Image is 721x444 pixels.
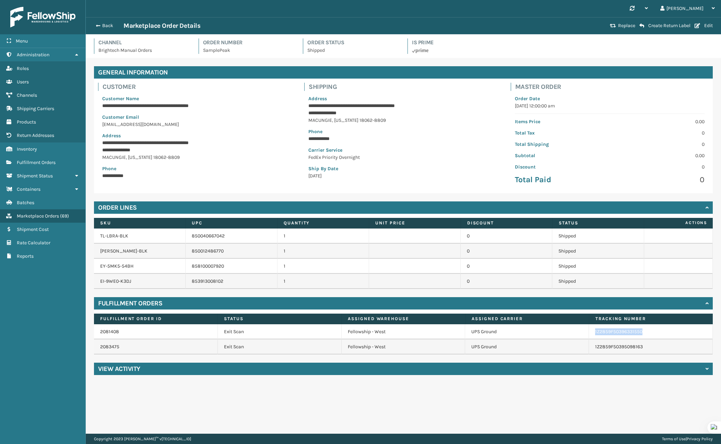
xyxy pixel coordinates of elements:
[17,79,29,85] span: Users
[515,118,606,125] p: Items Price
[16,38,28,44] span: Menu
[693,23,715,29] button: Edit
[277,244,369,259] td: 1
[17,240,50,246] span: Rate Calculator
[218,339,342,354] td: Exit Scan
[224,316,335,322] label: Status
[552,229,644,244] td: Shipped
[614,152,705,159] p: 0.00
[515,102,705,109] p: [DATE] 12:00:00 am
[277,259,369,274] td: 1
[94,434,191,444] p: Copyright 2023 [PERSON_NAME]™ v [TECHNICAL_ID]
[17,186,40,192] span: Containers
[552,259,644,274] td: Shipped
[100,233,128,239] a: TL-LBRA-BLK
[218,324,342,339] td: Exit Scan
[100,344,119,350] a: 2083475
[17,66,29,71] span: Roles
[412,38,504,47] h4: Is Prime
[309,83,502,91] h4: Shipping
[342,339,465,354] td: Fellowship - West
[375,220,454,226] label: Unit Price
[203,38,295,47] h4: Order Number
[467,220,546,226] label: Discount
[515,83,709,91] h4: Master Order
[100,278,131,284] a: EI-9WE0-K3DJ
[465,339,589,354] td: UPS Ground
[461,274,552,289] td: 0
[100,329,119,335] a: 2081408
[10,7,75,27] img: logo
[102,133,121,139] span: Address
[17,200,34,206] span: Batches
[192,220,271,226] label: UPC
[662,434,713,444] div: |
[342,324,465,339] td: Fellowship - West
[100,220,179,226] label: SKU
[608,23,637,29] button: Replace
[17,119,36,125] span: Products
[461,244,552,259] td: 0
[102,95,292,102] p: Customer Name
[98,47,190,54] p: Brightech Manual Orders
[308,128,498,135] p: Phone
[308,147,498,154] p: Carrier Service
[17,52,49,58] span: Administration
[515,129,606,137] p: Total Tax
[100,316,211,322] label: Fulfillment Order Id
[98,203,137,212] h4: Order Lines
[17,132,54,138] span: Return Addresses
[614,163,705,171] p: 0
[552,244,644,259] td: Shipped
[461,259,552,274] td: 0
[277,274,369,289] td: 1
[465,324,589,339] td: UPS Ground
[662,436,686,441] a: Terms of Use
[102,114,292,121] p: Customer Email
[308,117,498,124] p: MACUNGIE , [US_STATE] 18062-8809
[102,165,292,172] p: Phone
[17,253,34,259] span: Reports
[186,244,277,259] td: 850012486770
[461,229,552,244] td: 0
[307,47,399,54] p: Shipped
[60,213,69,219] span: ( 69 )
[695,23,700,28] i: Edit
[17,213,59,219] span: Marketplace Orders
[102,154,292,161] p: MACUNGIE , [US_STATE] 18062-8809
[92,23,123,29] button: Back
[186,274,277,289] td: 853913008102
[277,229,369,244] td: 1
[94,66,713,79] h4: General Information
[308,172,498,179] p: [DATE]
[284,220,363,226] label: Quantity
[203,47,295,54] p: SamplePeak
[515,175,606,185] p: Total Paid
[614,118,705,125] p: 0.00
[98,299,162,307] h4: Fulfillment Orders
[102,121,292,128] p: [EMAIL_ADDRESS][DOMAIN_NAME]
[472,316,583,322] label: Assigned Carrier
[595,329,642,335] a: 1Z2859F50396331550
[307,38,399,47] h4: Order Status
[552,274,644,289] td: Shipped
[639,23,644,28] i: Create Return Label
[595,344,643,350] a: 1Z2859F50395098163
[614,129,705,137] p: 0
[17,160,56,165] span: Fulfillment Orders
[348,316,459,322] label: Assigned Warehouse
[687,436,713,441] a: Privacy Policy
[614,141,705,148] p: 0
[17,92,37,98] span: Channels
[100,263,133,269] a: EY-5MK5-54BH
[186,229,277,244] td: 850040667042
[610,23,616,28] i: Replace
[515,95,705,102] p: Order Date
[98,38,190,47] h4: Channel
[186,259,277,274] td: 858100007920
[17,146,37,152] span: Inventory
[308,96,327,102] span: Address
[308,154,498,161] p: FedEx Priority Overnight
[515,152,606,159] p: Subtotal
[515,141,606,148] p: Total Shipping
